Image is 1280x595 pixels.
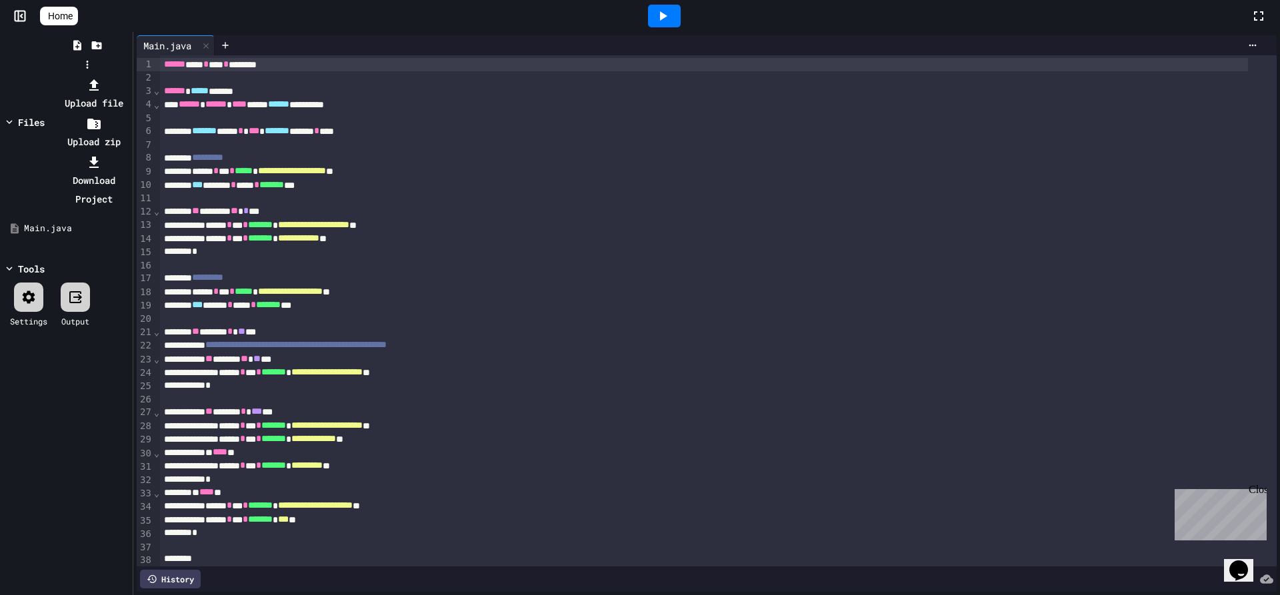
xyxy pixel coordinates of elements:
div: 25 [137,380,153,393]
div: Main.java [24,222,128,235]
div: 4 [137,98,153,111]
span: Fold line [153,407,160,418]
iframe: chat widget [1224,542,1267,582]
div: 34 [137,500,153,514]
div: 35 [137,514,153,528]
div: 29 [137,433,153,446]
div: 38 [137,554,153,567]
div: History [140,570,201,588]
div: 6 [137,125,153,138]
div: 20 [137,312,153,326]
span: Fold line [153,354,160,364]
div: 1 [137,58,153,71]
div: 3 [137,85,153,98]
div: Files [18,115,45,129]
div: 30 [137,447,153,460]
div: Main.java [137,35,215,55]
div: 26 [137,393,153,406]
div: 28 [137,420,153,433]
div: 9 [137,165,153,179]
div: 37 [137,541,153,554]
div: 7 [137,139,153,152]
div: 21 [137,326,153,339]
div: 13 [137,219,153,232]
div: 36 [137,528,153,541]
div: 24 [137,366,153,380]
div: 33 [137,487,153,500]
div: Chat with us now!Close [5,5,92,85]
div: 31 [137,460,153,474]
span: Fold line [153,99,160,110]
span: Home [48,9,73,23]
div: 8 [137,151,153,165]
span: Fold line [153,85,160,96]
div: 22 [137,339,153,352]
li: Download Project [58,153,129,209]
iframe: chat widget [1169,484,1267,540]
div: 11 [137,192,153,205]
div: 14 [137,233,153,246]
div: 27 [137,406,153,419]
div: 16 [137,259,153,273]
span: Fold line [153,206,160,217]
div: 32 [137,474,153,487]
div: 18 [137,286,153,299]
div: 15 [137,246,153,259]
div: Main.java [137,39,198,53]
span: Fold line [153,488,160,498]
div: Settings [10,315,47,327]
div: 17 [137,272,153,285]
div: 5 [137,112,153,125]
div: 2 [137,71,153,85]
li: Upload zip [58,114,129,151]
div: Output [61,315,89,327]
a: Home [40,7,78,25]
div: 12 [137,205,153,219]
li: Upload file [58,75,129,113]
span: Fold line [153,448,160,458]
div: 10 [137,179,153,192]
div: 19 [137,299,153,312]
div: 23 [137,353,153,366]
span: Fold line [153,326,160,337]
div: Tools [18,262,45,276]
